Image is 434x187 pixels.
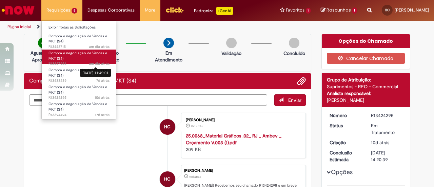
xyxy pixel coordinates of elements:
button: Cancelar Chamado [327,53,405,64]
time: 11/08/2025 09:55:17 [95,112,110,117]
div: 18/08/2025 11:20:35 [371,139,402,146]
span: 17d atrás [95,112,110,117]
a: Aberto R13394494 : Compra e negociação de Vendas e MKT (S4) [42,100,116,115]
a: Aberto R13433439 : Compra e negociação de Vendas e MKT (S4) [42,67,116,81]
p: Aguardando Aprovação [27,50,60,63]
div: Padroniza [194,7,233,15]
div: Hugo Leonardo Pereira Cordeiro [160,171,175,187]
span: um dia atrás [89,44,110,49]
span: Favoritos [286,7,304,14]
textarea: Digite sua mensagem aqui... [29,94,267,106]
a: Rascunhos [321,7,357,14]
div: 209 KB [186,132,299,153]
span: R13447956 [48,61,110,67]
span: R13433439 [48,78,110,83]
dt: Conclusão Estimada [324,149,366,163]
h2: Compra e negociação de Vendas e MKT (S4) Histórico de tíquete [29,78,136,84]
div: [PERSON_NAME] [327,97,405,104]
div: Hugo Leonardo Pereira Cordeiro [160,119,175,135]
button: Enviar [274,94,306,106]
time: 18/08/2025 11:20:36 [95,95,110,100]
span: 10d atrás [95,95,110,100]
p: Em Atendimento [152,50,185,63]
span: 5 [72,8,77,14]
img: img-circle-grey.png [226,38,237,48]
div: Em Tratamento [371,122,402,136]
span: 1 [352,7,357,14]
span: um dia atrás [89,61,110,66]
span: 10d atrás [191,124,203,128]
img: click_logo_yellow_360x200.png [165,5,184,15]
dt: Status [324,122,366,129]
span: Rascunhos [327,7,351,13]
p: Validação [221,50,241,57]
div: Opções do Chamado [322,34,410,48]
div: [PERSON_NAME] [184,169,302,173]
div: Analista responsável: [327,90,405,97]
div: Grupo de Atribuição: [327,76,405,83]
img: arrow-next.png [163,38,174,48]
ul: Trilhas de página [5,21,284,33]
span: Compra e negociação de Vendas e MKT (S4) [48,85,107,95]
a: Exibir Todas as Solicitações [42,24,116,31]
a: Aberto R13424295 : Compra e negociação de Vendas e MKT (S4) [42,83,116,98]
a: Aberto R13448715 : Compra e negociação de Vendas e MKT (S4) [42,33,116,47]
button: Adicionar anexos [297,77,306,86]
div: [DATE] 14:20:39 [371,149,402,163]
time: 18/08/2025 11:20:29 [191,124,203,128]
div: Suprimentos - RPO - Commercial [327,83,405,90]
div: R13424295 [371,112,402,119]
span: 10d atrás [189,175,201,179]
span: [PERSON_NAME] [395,7,429,13]
p: Concluído [283,50,305,57]
ul: Requisições [41,20,116,119]
p: +GenAi [216,7,233,15]
span: Compra e negociação de Vendas e MKT (S4) [48,34,107,44]
span: More [145,7,155,14]
img: check-circle-green.png [38,38,48,48]
time: 18/08/2025 11:20:35 [371,139,389,146]
span: R13424295 [48,95,110,100]
img: img-circle-grey.png [289,38,299,48]
a: 25.0068_Material Gráficos .02_ RJ _ Ambev _ Orçamento V.003 (1).pdf [186,133,281,146]
span: HC [385,8,390,12]
a: Página inicial [7,24,31,30]
time: 20/08/2025 16:23:33 [96,78,110,83]
span: Enviar [288,97,301,103]
span: Compra e negociação de Vendas e MKT (S4) [48,68,107,78]
dt: Número [324,112,366,119]
span: 10d atrás [371,139,389,146]
span: Despesas Corporativas [87,7,135,14]
a: Aberto R13447956 : Compra e negociação de Vendas e MKT (S4) [42,50,116,64]
span: HC [164,119,171,135]
span: Compra e negociação de Vendas e MKT (S4) [48,51,107,61]
div: [DATE] 11:49:01 [80,69,111,77]
span: 7d atrás [96,78,110,83]
span: R13448715 [48,44,110,50]
span: 1 [306,8,311,14]
span: Requisições [46,7,70,14]
dt: Criação [324,139,366,146]
span: R13394494 [48,112,110,118]
div: [PERSON_NAME] [186,118,299,122]
span: Compra e negociação de Vendas e MKT (S4) [48,101,107,112]
img: ServiceNow [1,3,36,17]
